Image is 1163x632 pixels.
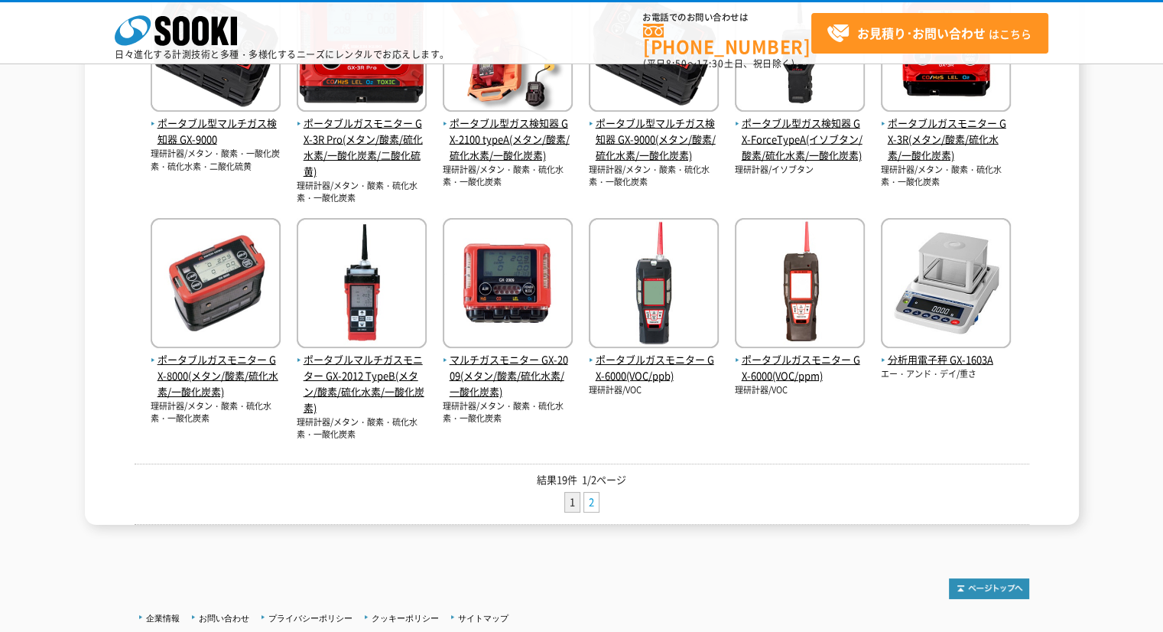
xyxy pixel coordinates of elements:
span: ポータブルマルチガスモニター GX-2012 TypeB(メタン/酸素/硫化水素/一酸化炭素) [297,352,427,415]
a: ポータブルマルチガスモニター GX-2012 TypeB(メタン/酸素/硫化水素/一酸化炭素) [297,337,427,416]
a: 2 [584,493,599,512]
span: 17:30 [697,57,724,70]
p: 理研計器/メタン・酸素・硫化水素・一酸化炭素 [151,400,281,425]
p: 理研計器/メタン・酸素・硫化水素・一酸化炭素 [443,400,573,425]
a: サイトマップ [458,614,508,623]
a: ポータブル型マルチガス検知器 GX-9000 [151,100,281,148]
li: 1 [564,492,580,513]
span: ポータブル型ガス検知器 GX-2100 typeA(メタン/酸素/硫化水素/一酸化炭素) [443,116,573,163]
a: ポータブル型ガス検知器 GX-2100 typeA(メタン/酸素/硫化水素/一酸化炭素) [443,100,573,164]
a: ポータブルガスモニター GX-6000(VOC/ppb) [589,337,719,384]
a: ポータブルガスモニター GX-6000(VOC/ppm) [735,337,865,384]
img: GX-2012 TypeB(メタン/酸素/硫化水素/一酸化炭素) [297,218,427,352]
span: ポータブルガスモニター GX-3R(メタン/酸素/硫化水素/一酸化炭素) [881,116,1011,163]
img: GX-6000(VOC/ppm) [735,218,865,352]
span: はこちら [827,22,1031,45]
p: 理研計器/VOC [589,384,719,397]
span: お電話でのお問い合わせは [643,13,811,22]
span: ポータブル型ガス検知器 GX-ForceTypeA(イソブタン/酸素/硫化水素/一酸化炭素) [735,116,865,163]
p: 結果19件 1/2ページ [135,472,1029,488]
a: ポータブル型マルチガス検知器 GX-9000(メタン/酸素/硫化水素/一酸化炭素) [589,100,719,164]
a: プライバシーポリシー [268,614,352,623]
span: ポータブル型マルチガス検知器 GX-9000 [151,116,281,148]
p: 日々進化する計測技術と多種・多様化するニーズにレンタルでお応えします。 [115,50,450,59]
span: ポータブルガスモニター GX-6000(VOC/ppb) [589,352,719,384]
a: ポータブルガスモニター GX-3R Pro(メタン/酸素/硫化水素/一酸化炭素/二酸化硫黄) [297,100,427,180]
span: 分析用電子秤 GX-1603A [881,352,1011,368]
a: 分析用電子秤 GX-1603A [881,337,1011,369]
p: 理研計器/メタン・酸素・硫化水素・一酸化炭素 [297,416,427,441]
p: 理研計器/VOC [735,384,865,397]
p: 理研計器/メタン・酸素・硫化水素・一酸化炭素 [589,164,719,189]
a: [PHONE_NUMBER] [643,24,811,55]
img: GX-6000(VOC/ppb) [589,218,719,352]
p: 理研計器/メタン・酸素・硫化水素・一酸化炭素 [297,180,427,205]
span: ポータブルガスモニター GX-3R Pro(メタン/酸素/硫化水素/一酸化炭素/二酸化硫黄) [297,116,427,179]
a: ポータブルガスモニター GX-3R(メタン/酸素/硫化水素/一酸化炭素) [881,100,1011,164]
a: お問い合わせ [199,614,249,623]
span: マルチガスモニター GX-2009(メタン/酸素/硫化水素/一酸化炭素) [443,352,573,399]
img: GX-8000(メタン/酸素/硫化水素/一酸化炭素) [151,218,281,352]
p: 理研計器/イソブタン [735,164,865,177]
img: GX-2009(メタン/酸素/硫化水素/一酸化炭素) [443,218,573,352]
span: 8:50 [666,57,687,70]
a: クッキーポリシー [372,614,439,623]
a: ポータブルガスモニター GX-8000(メタン/酸素/硫化水素/一酸化炭素) [151,337,281,400]
span: ポータブルガスモニター GX-8000(メタン/酸素/硫化水素/一酸化炭素) [151,352,281,399]
p: エー・アンド・デイ/重さ [881,368,1011,381]
span: (平日 ～ 土日、祝日除く) [643,57,794,70]
a: ポータブル型ガス検知器 GX-ForceTypeA(イソブタン/酸素/硫化水素/一酸化炭素) [735,100,865,164]
a: お見積り･お問い合わせはこちら [811,13,1048,54]
img: GX-1603A [881,218,1011,352]
span: ポータブル型マルチガス検知器 GX-9000(メタン/酸素/硫化水素/一酸化炭素) [589,116,719,163]
strong: お見積り･お問い合わせ [857,24,986,42]
p: 理研計器/メタン・酸素・硫化水素・一酸化炭素 [443,164,573,189]
img: トップページへ [949,578,1029,599]
span: ポータブルガスモニター GX-6000(VOC/ppm) [735,352,865,384]
a: マルチガスモニター GX-2009(メタン/酸素/硫化水素/一酸化炭素) [443,337,573,400]
p: 理研計器/メタン・酸素・硫化水素・一酸化炭素 [881,164,1011,189]
p: 理研計器/メタン・酸素・一酸化炭素・硫化水素・二酸化硫黄 [151,148,281,173]
a: 企業情報 [146,614,180,623]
